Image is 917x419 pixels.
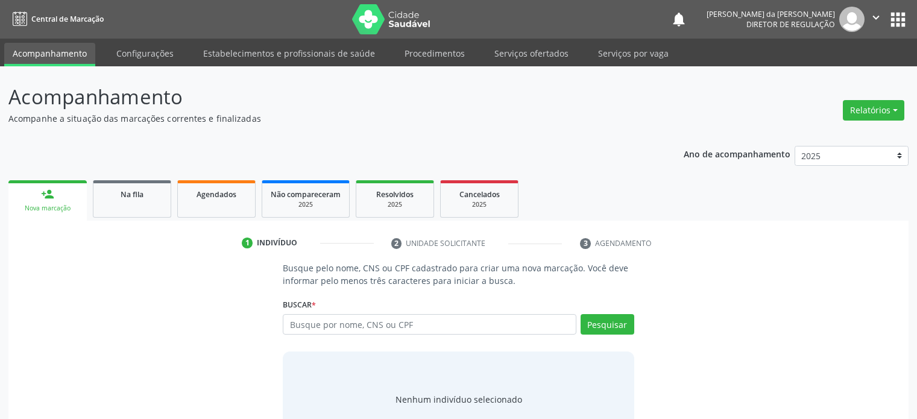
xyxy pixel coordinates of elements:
[395,393,522,406] div: Nenhum indivíduo selecionado
[271,200,341,209] div: 2025
[121,189,143,200] span: Na fila
[459,189,500,200] span: Cancelados
[197,189,236,200] span: Agendados
[887,9,909,30] button: apps
[8,9,104,29] a: Central de Marcação
[869,11,883,24] i: 
[839,7,865,32] img: img
[195,43,383,64] a: Estabelecimentos e profissionais de saúde
[41,187,54,201] div: person_add
[746,19,835,30] span: Diretor de regulação
[257,238,297,248] div: Indivíduo
[396,43,473,64] a: Procedimentos
[271,189,341,200] span: Não compareceram
[865,7,887,32] button: 
[486,43,577,64] a: Serviços ofertados
[283,262,634,287] p: Busque pelo nome, CNS ou CPF cadastrado para criar uma nova marcação. Você deve informar pelo men...
[8,112,638,125] p: Acompanhe a situação das marcações correntes e finalizadas
[17,204,78,213] div: Nova marcação
[376,189,414,200] span: Resolvidos
[707,9,835,19] div: [PERSON_NAME] da [PERSON_NAME]
[590,43,677,64] a: Serviços por vaga
[684,146,790,161] p: Ano de acompanhamento
[843,100,904,121] button: Relatórios
[449,200,509,209] div: 2025
[31,14,104,24] span: Central de Marcação
[4,43,95,66] a: Acompanhamento
[670,11,687,28] button: notifications
[108,43,182,64] a: Configurações
[283,295,316,314] label: Buscar
[365,200,425,209] div: 2025
[581,314,634,335] button: Pesquisar
[8,82,638,112] p: Acompanhamento
[242,238,253,248] div: 1
[283,314,576,335] input: Busque por nome, CNS ou CPF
